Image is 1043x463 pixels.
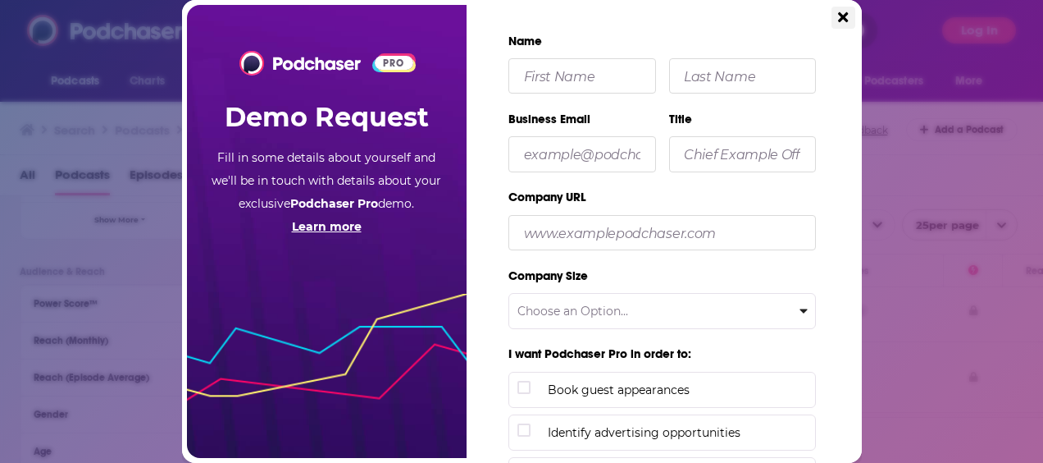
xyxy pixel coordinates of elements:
[508,261,816,293] label: Company Size
[669,104,817,136] label: Title
[669,58,817,94] input: Last Name
[239,51,413,76] a: Podchaser Logo PRO
[508,340,824,372] label: I want Podchaser Pro in order to:
[508,58,656,94] input: First Name
[508,182,816,214] label: Company URL
[548,381,807,399] span: Book guest appearances
[508,26,824,58] label: Name
[225,88,429,146] h2: Demo Request
[669,136,817,172] input: Chief Example Officer
[239,54,362,70] a: Podchaser - Follow, Share and Rate Podcasts
[290,196,378,211] b: Podchaser Pro
[508,104,656,136] label: Business Email
[211,146,442,238] p: Fill in some details about yourself and we'll be in touch with details about your exclusive demo.
[508,215,816,250] input: www.examplepodchaser.com
[292,219,362,234] a: Learn more
[239,51,362,76] img: Podchaser - Follow, Share and Rate Podcasts
[831,7,854,29] button: Close
[548,424,807,442] span: Identify advertising opportunities
[375,56,413,70] span: PRO
[508,136,656,172] input: example@podchaser.com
